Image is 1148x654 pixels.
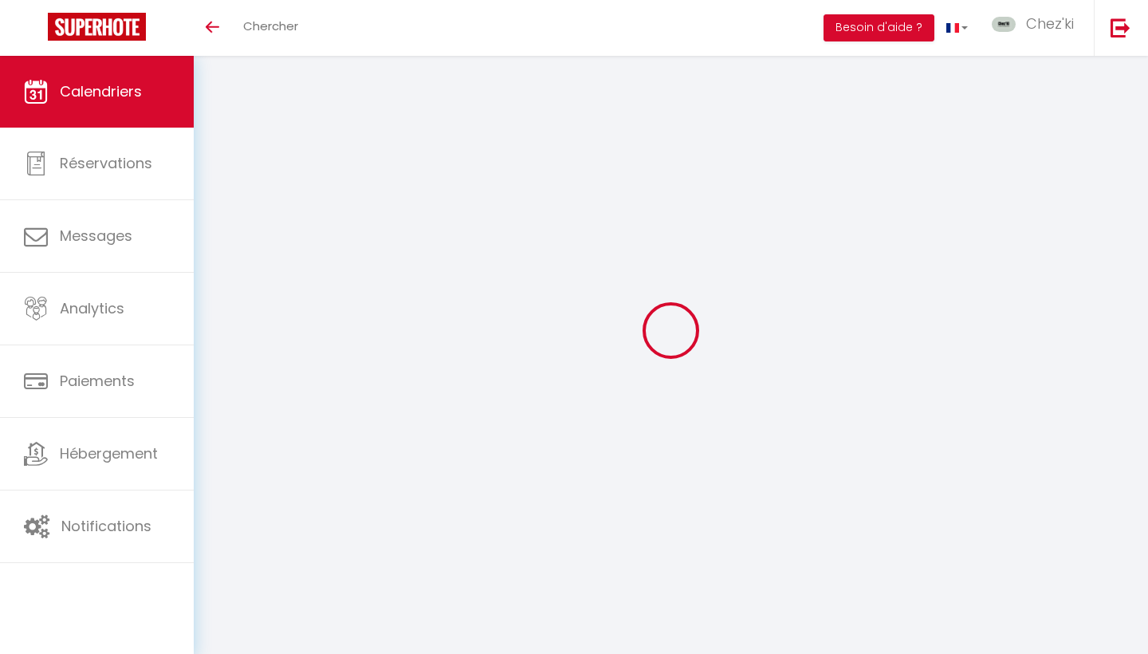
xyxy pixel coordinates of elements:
img: ... [992,17,1016,32]
span: Paiements [60,371,135,391]
span: Chercher [243,18,298,34]
span: Analytics [60,298,124,318]
span: Réservations [60,153,152,173]
span: Chez'ki [1026,14,1074,33]
span: Notifications [61,516,151,536]
img: logout [1111,18,1130,37]
button: Besoin d'aide ? [824,14,934,41]
span: Hébergement [60,443,158,463]
img: Super Booking [48,13,146,41]
span: Calendriers [60,81,142,101]
span: Messages [60,226,132,246]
